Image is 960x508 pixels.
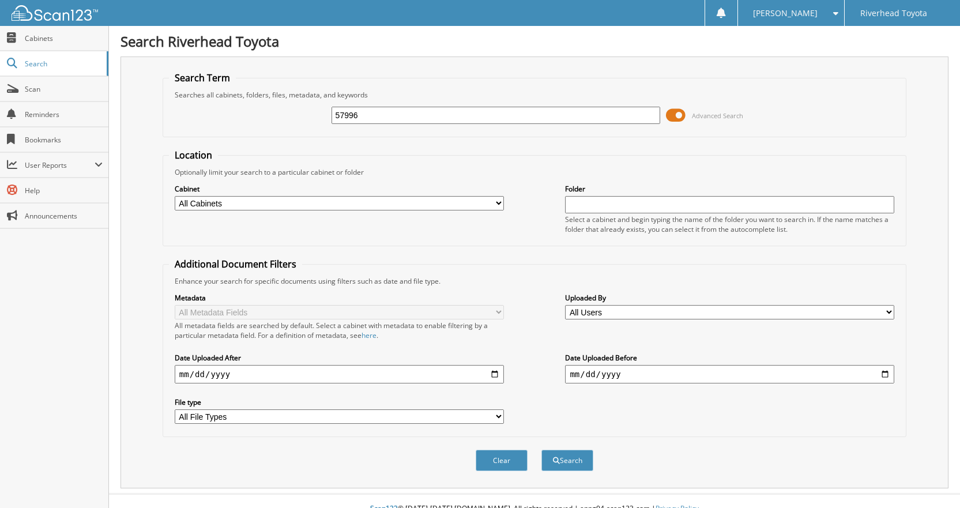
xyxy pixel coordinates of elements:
label: Uploaded By [565,293,894,303]
input: end [565,365,894,383]
span: Search [25,59,101,69]
button: Search [541,450,593,471]
span: Announcements [25,211,103,221]
span: Bookmarks [25,135,103,145]
legend: Additional Document Filters [169,258,302,270]
input: start [175,365,504,383]
label: Date Uploaded After [175,353,504,363]
a: here [362,330,377,340]
label: Cabinet [175,184,504,194]
div: Searches all cabinets, folders, files, metadata, and keywords [169,90,900,100]
span: Riverhead Toyota [860,10,927,17]
label: Metadata [175,293,504,303]
iframe: Chat Widget [902,453,960,508]
span: Advanced Search [692,111,743,120]
span: Scan [25,84,103,94]
legend: Location [169,149,218,161]
div: Optionally limit your search to a particular cabinet or folder [169,167,900,177]
span: Reminders [25,110,103,119]
span: [PERSON_NAME] [753,10,818,17]
span: Help [25,186,103,195]
div: Select a cabinet and begin typing the name of the folder you want to search in. If the name match... [565,215,894,234]
label: Folder [565,184,894,194]
img: scan123-logo-white.svg [12,5,98,21]
span: Cabinets [25,33,103,43]
legend: Search Term [169,72,236,84]
h1: Search Riverhead Toyota [121,32,948,51]
div: All metadata fields are searched by default. Select a cabinet with metadata to enable filtering b... [175,321,504,340]
button: Clear [476,450,528,471]
label: Date Uploaded Before [565,353,894,363]
label: File type [175,397,504,407]
span: User Reports [25,160,95,170]
div: Enhance your search for specific documents using filters such as date and file type. [169,276,900,286]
